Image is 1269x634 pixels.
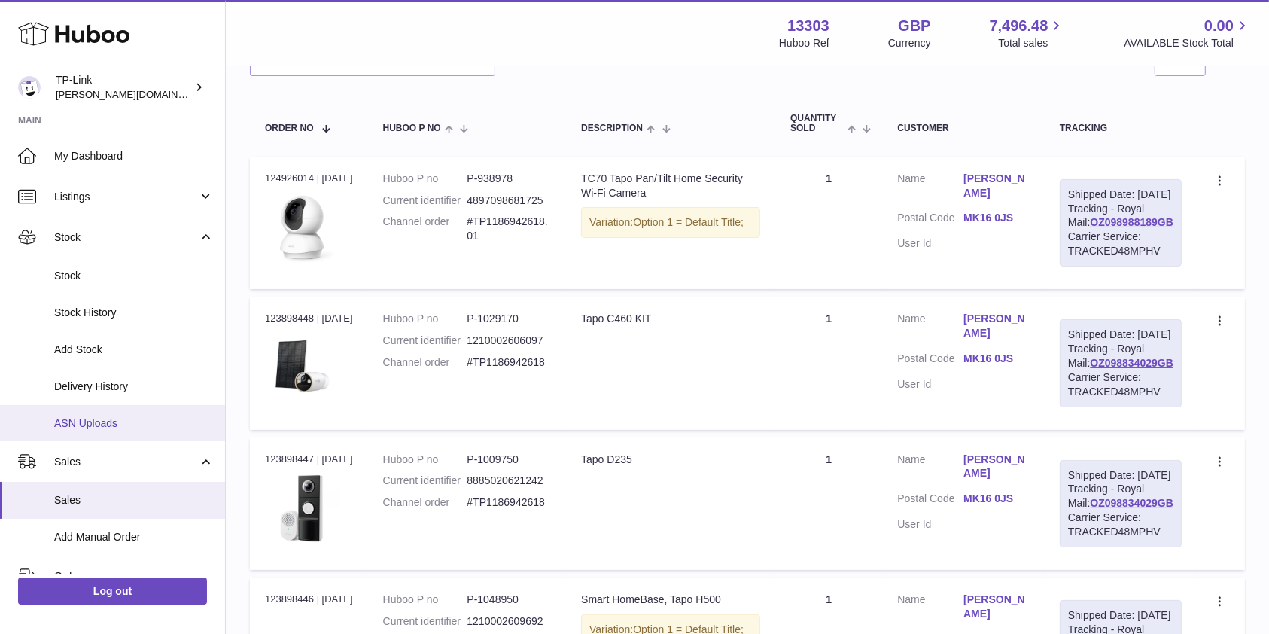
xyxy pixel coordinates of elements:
a: 7,496.48 Total sales [990,16,1066,50]
div: Tracking [1060,123,1182,133]
dd: #TP1186942618 [467,355,551,370]
dt: Channel order [383,495,467,510]
div: Carrier Service: TRACKED48MPHV [1068,370,1173,399]
a: 0.00 AVAILABLE Stock Total [1124,16,1251,50]
dt: User Id [897,377,963,392]
dt: Current identifier [383,194,467,208]
a: OZ098988189GB [1090,216,1173,228]
img: 133031727278049.jpg [265,471,340,546]
dd: 1210002609692 [467,614,551,629]
a: Log out [18,578,207,605]
span: Add Manual Order [54,530,214,544]
dt: User Id [897,517,963,532]
dd: P-1029170 [467,312,551,326]
dt: Postal Code [897,492,963,510]
td: 1 [775,157,882,289]
dt: Name [897,172,963,204]
span: Stock [54,269,214,283]
dd: 8885020621242 [467,474,551,488]
img: susie.li@tp-link.com [18,76,41,99]
a: OZ098834029GB [1090,357,1173,369]
div: 124926014 | [DATE] [265,172,353,185]
a: [PERSON_NAME] [963,172,1030,200]
a: MK16 0JS [963,211,1030,225]
a: [PERSON_NAME] [963,312,1030,340]
dd: #TP1186942618 [467,495,551,510]
span: Option 1 = Default Title; [633,216,744,228]
a: MK16 0JS [963,352,1030,366]
dt: Name [897,453,963,485]
div: Variation: [581,207,760,238]
div: Tapo D235 [581,453,760,467]
dd: 1210002606097 [467,334,551,348]
a: OZ098834029GB [1090,497,1173,509]
dt: User Id [897,236,963,251]
div: Tapo C460 KIT [581,312,760,326]
span: Huboo P no [383,123,441,133]
td: 1 [775,297,882,429]
dt: Current identifier [383,334,467,348]
dt: Name [897,312,963,344]
span: AVAILABLE Stock Total [1124,36,1251,50]
dt: Name [897,593,963,625]
span: Order No [265,123,314,133]
div: Smart HomeBase, Tapo H500 [581,593,760,607]
span: Total sales [998,36,1065,50]
div: TC70 Tapo Pan/Tilt Home Security Wi-Fi Camera [581,172,760,200]
dt: Huboo P no [383,453,467,467]
span: Delivery History [54,379,214,394]
span: ASN Uploads [54,416,214,431]
dd: 4897098681725 [467,194,551,208]
span: Quantity Sold [790,114,844,133]
span: Orders [54,569,198,584]
div: 123898447 | [DATE] [265,453,353,466]
dd: P-1048950 [467,593,551,607]
div: Shipped Date: [DATE] [1068,187,1173,202]
div: Currency [888,36,931,50]
span: Sales [54,493,214,508]
a: MK16 0JS [963,492,1030,506]
div: TP-Link [56,73,191,102]
div: Carrier Service: TRACKED48MPHV [1068,511,1173,539]
div: Shipped Date: [DATE] [1068,608,1173,623]
dt: Channel order [383,355,467,370]
strong: 13303 [787,16,829,36]
a: [PERSON_NAME] [963,593,1030,621]
span: Listings [54,190,198,204]
span: 7,496.48 [990,16,1048,36]
a: [PERSON_NAME] [963,453,1030,481]
div: 123898448 | [DATE] [265,312,353,325]
dd: #TP1186942618.01 [467,215,551,243]
dt: Current identifier [383,474,467,488]
dt: Huboo P no [383,593,467,607]
span: Description [581,123,643,133]
div: Tracking - Royal Mail: [1060,179,1182,267]
span: Add Stock [54,343,214,357]
div: Huboo Ref [779,36,829,50]
div: Shipped Date: [DATE] [1068,468,1173,483]
div: Tracking - Royal Mail: [1060,319,1182,407]
dt: Huboo P no [383,312,467,326]
dt: Huboo P no [383,172,467,186]
span: 0.00 [1204,16,1234,36]
dt: Postal Code [897,211,963,229]
div: 123898446 | [DATE] [265,593,353,606]
img: 133031744300089.jpg [265,331,340,398]
span: Sales [54,455,198,469]
strong: GBP [898,16,930,36]
span: Stock [54,230,198,245]
dd: P-1009750 [467,453,551,467]
dt: Postal Code [897,352,963,370]
dt: Current identifier [383,614,467,629]
dt: Channel order [383,215,467,243]
div: Customer [897,123,1030,133]
dd: P-938978 [467,172,551,186]
div: Tracking - Royal Mail: [1060,460,1182,547]
div: Shipped Date: [DATE] [1068,328,1173,342]
span: My Dashboard [54,149,214,163]
div: Carrier Service: TRACKED48MPHV [1068,230,1173,258]
span: [PERSON_NAME][DOMAIN_NAME][EMAIL_ADDRESS][DOMAIN_NAME] [56,88,380,100]
span: Stock History [54,306,214,320]
img: TC70_Overview__01_large_1600141473597r.png [265,190,340,265]
td: 1 [775,437,882,570]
